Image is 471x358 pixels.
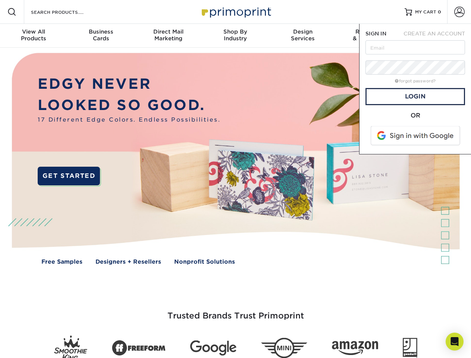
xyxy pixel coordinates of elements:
div: Industry [202,28,269,42]
span: MY CART [415,9,436,15]
span: Shop By [202,28,269,35]
span: Business [67,28,134,35]
img: Primoprint [198,4,273,20]
a: Login [365,88,465,105]
h3: Trusted Brands Trust Primoprint [18,293,454,330]
span: Direct Mail [135,28,202,35]
p: LOOKED SO GOOD. [38,95,220,116]
iframe: Google Customer Reviews [2,335,63,355]
a: GET STARTED [38,167,100,185]
div: Cards [67,28,134,42]
a: Free Samples [41,258,82,266]
a: Resources& Templates [336,24,404,48]
p: EDGY NEVER [38,73,220,95]
a: Direct MailMarketing [135,24,202,48]
img: Google [190,340,236,356]
a: forgot password? [395,79,436,84]
span: SIGN IN [365,31,386,37]
div: Services [269,28,336,42]
div: OR [365,111,465,120]
span: 0 [438,9,441,15]
span: CREATE AN ACCOUNT [404,31,465,37]
span: Resources [336,28,404,35]
a: Shop ByIndustry [202,24,269,48]
a: Designers + Resellers [95,258,161,266]
span: 17 Different Edge Colors. Endless Possibilities. [38,116,220,124]
span: Design [269,28,336,35]
div: & Templates [336,28,404,42]
input: SEARCH PRODUCTS..... [30,7,103,16]
div: Marketing [135,28,202,42]
div: Open Intercom Messenger [446,333,464,351]
img: Goodwill [403,338,417,358]
a: BusinessCards [67,24,134,48]
a: DesignServices [269,24,336,48]
a: Nonprofit Solutions [174,258,235,266]
input: Email [365,40,465,54]
img: Amazon [332,341,378,355]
